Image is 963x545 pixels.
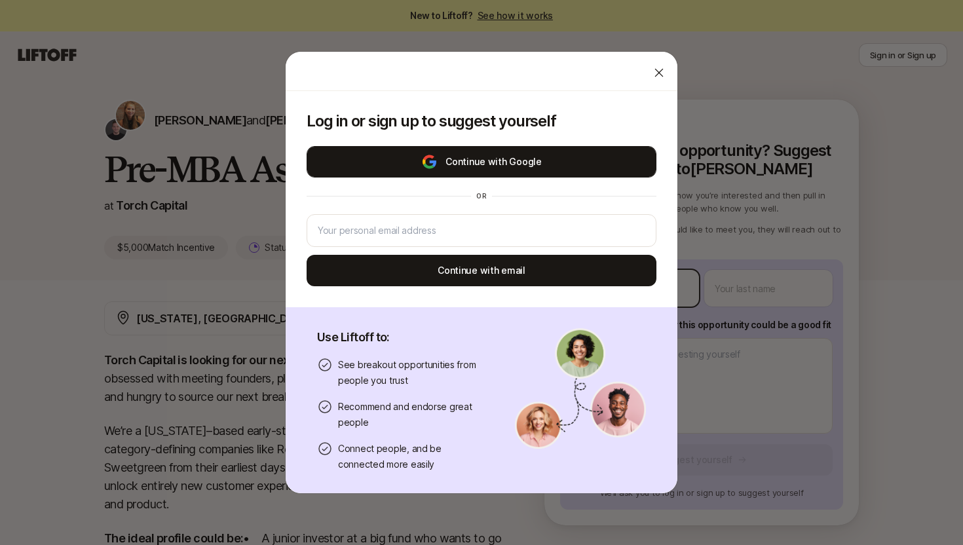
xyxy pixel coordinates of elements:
div: or [471,191,492,201]
p: Connect people, and be connected more easily [338,441,483,472]
button: Continue with Google [307,146,656,178]
p: Log in or sign up to suggest yourself [307,112,656,130]
input: Your personal email address [318,223,645,238]
p: Recommend and endorse great people [338,399,483,430]
img: google-logo [421,154,438,170]
img: signup-banner [515,328,646,449]
p: Use Liftoff to: [317,328,483,347]
button: Continue with email [307,255,656,286]
p: See breakout opportunities from people you trust [338,357,483,388]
